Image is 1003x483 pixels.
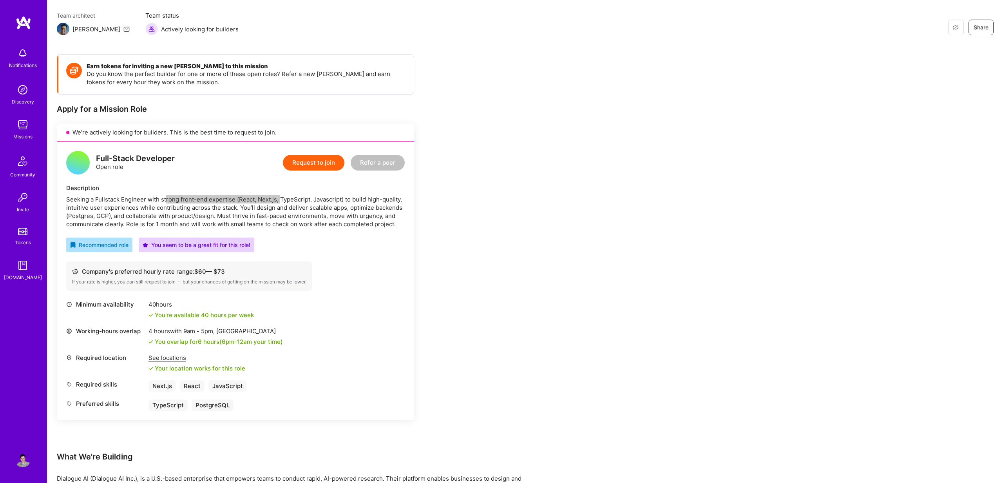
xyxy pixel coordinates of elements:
span: 9am - 5pm , [182,327,216,335]
a: User Avatar [13,452,33,467]
h4: Earn tokens for inviting a new [PERSON_NAME] to this mission [87,63,406,70]
img: bell [15,45,31,61]
div: Description [66,184,405,192]
img: tokens [18,228,27,235]
div: Seeking a Fullstack Engineer with strong front-end expertise (React, Next.js, TypeScript, Javascr... [66,195,405,228]
img: teamwork [15,117,31,133]
img: Invite [15,190,31,205]
i: icon Mail [123,26,130,32]
div: Notifications [9,61,37,69]
div: PostgreSQL [192,399,234,411]
i: icon EyeClosed [952,24,959,31]
div: Your location works for this role [148,364,245,372]
i: icon Location [66,355,72,361]
button: Request to join [283,155,344,171]
p: Do you know the perfect builder for one or more of these open roles? Refer a new [PERSON_NAME] an... [87,70,406,86]
div: Required location [66,354,145,362]
div: Minimum availability [66,300,145,309]
i: icon Cash [72,269,78,274]
div: JavaScript [208,380,247,392]
img: Team Architect [57,23,69,35]
i: icon Clock [66,301,72,307]
i: icon Tag [66,381,72,387]
span: Team status [145,11,239,20]
div: Company's preferred hourly rate range: $ 60 — $ 73 [72,267,306,276]
div: Discovery [12,98,34,106]
img: Actively looking for builders [145,23,158,35]
i: icon World [66,328,72,334]
div: Missions [13,133,33,141]
div: We’re actively looking for builders. This is the best time to request to join. [57,123,414,142]
div: Community [10,171,35,179]
i: icon Check [148,340,153,344]
div: What We're Building [57,452,527,462]
div: Recommended role [70,241,129,249]
i: icon Check [148,313,153,318]
button: Share [969,20,994,35]
div: See locations [148,354,245,362]
div: Required skills [66,380,145,389]
div: You're available 40 hours per week [148,311,254,319]
div: [PERSON_NAME] [72,25,120,33]
img: User Avatar [15,452,31,467]
span: Team architect [57,11,130,20]
div: You seem to be a great fit for this role! [143,241,250,249]
div: React [180,380,205,392]
img: Community [13,152,32,171]
div: Tokens [15,238,31,247]
img: Token icon [66,63,82,78]
i: icon Check [148,366,153,371]
img: logo [16,16,31,30]
div: Preferred skills [66,399,145,408]
img: discovery [15,82,31,98]
div: Next.js [148,380,176,392]
i: icon Tag [66,401,72,407]
div: Invite [17,205,29,214]
i: icon PurpleStar [143,242,148,248]
div: Open role [96,154,175,171]
div: Working-hours overlap [66,327,145,335]
span: Actively looking for builders [161,25,239,33]
div: 40 hours [148,300,254,309]
div: Full-Stack Developer [96,154,175,163]
div: If your rate is higher, you can still request to join — but your chances of getting on the missio... [72,279,306,285]
div: [DOMAIN_NAME] [4,273,42,281]
button: Refer a peer [351,155,405,171]
img: guide book [15,258,31,273]
span: 6pm - 12am [222,338,252,345]
div: You overlap for 6 hours ( your time) [155,338,283,346]
div: Apply for a Mission Role [57,104,414,114]
div: TypeScript [148,399,188,411]
span: Share [974,24,989,31]
i: icon RecommendedBadge [70,242,76,248]
div: 4 hours with [GEOGRAPHIC_DATA] [148,327,283,335]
